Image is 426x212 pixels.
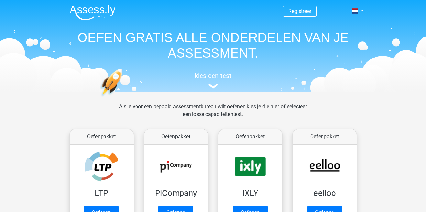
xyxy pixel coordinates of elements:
[208,84,218,89] img: assessment
[100,69,147,127] img: oefenen
[64,72,362,89] a: kies een test
[64,30,362,61] h1: OEFEN GRATIS ALLE ONDERDELEN VAN JE ASSESSMENT.
[289,8,311,14] a: Registreer
[64,72,362,79] h5: kies een test
[70,5,115,20] img: Assessly
[114,103,312,126] div: Als je voor een bepaald assessmentbureau wilt oefenen kies je die hier, of selecteer een losse ca...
